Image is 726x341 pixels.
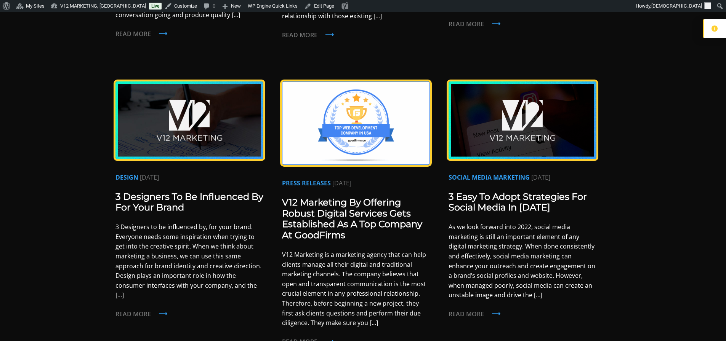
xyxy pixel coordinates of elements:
small: Press Releases [282,178,331,188]
p: V12 Marketing is a marketing agency that can help clients manage all their digital and traditiona... [282,250,430,328]
a: 3 Designers To Be Influenced By For Your Brand [115,191,263,213]
a: V12 Marketing By Offering Robust Digital Services Gets Established As A Top Company At GoodFirms [282,197,422,241]
iframe: Chat Widget [688,304,726,341]
img: V12 Marketing Top Web Development Company in USA [282,81,430,164]
small: [DATE] [332,178,351,188]
img: V12 Marketing Agency Influencers [115,81,263,159]
a: Read more [282,30,430,40]
small: [DATE] [140,173,159,182]
a: Read more [449,19,596,29]
img: V12 Marketing Concord NH Social Media Marketing Agency [449,81,596,159]
small: DESIGN [115,173,138,182]
small: [DATE] [531,173,550,182]
span: [DEMOGRAPHIC_DATA] [651,3,702,9]
a: Read more [115,29,263,39]
small: Social Media Marketing [449,173,530,182]
a: 3 Easy To Adopt Strategies For Social Media in [DATE] [449,191,587,213]
p: 3 Designers to be influenced by, for your brand. Everyone needs some inspiration when trying to g... [115,222,263,300]
p: As we look forward into 2022, social media marketing is still an important element of any digital... [449,222,596,300]
a: Read more [449,309,596,319]
a: Read more [115,309,263,319]
a: Live [149,3,162,10]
